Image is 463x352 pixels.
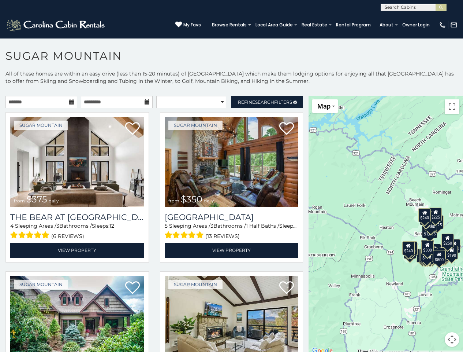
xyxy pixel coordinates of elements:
[448,239,460,253] div: $155
[205,231,240,241] span: (13 reviews)
[402,241,415,255] div: $240
[165,117,299,207] img: Grouse Moor Lodge
[10,222,144,241] div: Sleeping Areas / Bathrooms / Sleeps:
[10,212,144,222] a: The Bear At [GEOGRAPHIC_DATA]
[168,198,179,203] span: from
[165,212,299,222] a: [GEOGRAPHIC_DATA]
[425,217,437,231] div: $350
[433,250,445,264] div: $500
[421,248,433,262] div: $175
[208,20,250,30] a: Browse Rentals
[165,223,168,229] span: 5
[255,99,274,105] span: Search
[445,332,459,347] button: Map camera controls
[26,194,47,205] span: $375
[431,215,444,229] div: $125
[51,231,84,241] span: (6 reviews)
[312,99,338,113] button: Change map style
[125,280,140,296] a: Add to favorites
[204,198,214,203] span: daily
[238,99,292,105] span: Refine Filters
[399,20,433,30] a: Owner Login
[14,280,68,289] a: Sugar Mountain
[418,208,431,222] div: $240
[10,212,144,222] h3: The Bear At Sugar Mountain
[417,248,429,262] div: $375
[14,121,68,130] a: Sugar Mountain
[445,99,459,114] button: Toggle fullscreen view
[10,117,144,207] a: The Bear At Sugar Mountain from $375 daily
[419,249,432,263] div: $155
[279,121,294,137] a: Add to favorites
[14,198,25,203] span: from
[165,117,299,207] a: Grouse Moor Lodge from $350 daily
[246,223,279,229] span: 1 Half Baths /
[5,18,107,32] img: White-1-2.png
[210,223,213,229] span: 3
[56,223,59,229] span: 3
[181,194,202,205] span: $350
[439,21,446,29] img: phone-regular-white.png
[168,121,223,130] a: Sugar Mountain
[165,222,299,241] div: Sleeping Areas / Bathrooms / Sleeps:
[125,121,140,137] a: Add to favorites
[421,240,433,254] div: $190
[441,233,454,247] div: $250
[231,96,303,108] a: RefineSearchFilters
[165,212,299,222] h3: Grouse Moor Lodge
[429,208,442,221] div: $225
[404,245,417,258] div: $355
[175,21,201,29] a: My Favs
[10,117,144,207] img: The Bear At Sugar Mountain
[437,248,449,262] div: $195
[376,20,397,30] a: About
[445,245,458,259] div: $190
[279,280,294,296] a: Add to favorites
[421,240,434,254] div: $300
[450,21,458,29] img: mail-regular-white.png
[10,243,144,258] a: View Property
[420,211,432,225] div: $170
[10,223,14,229] span: 4
[317,102,331,110] span: Map
[422,224,437,238] div: $1,095
[424,249,436,263] div: $350
[332,20,374,30] a: Rental Program
[297,223,302,229] span: 12
[49,198,59,203] span: daily
[298,20,331,30] a: Real Estate
[168,280,223,289] a: Sugar Mountain
[429,244,441,258] div: $200
[183,22,201,28] span: My Favs
[109,223,114,229] span: 12
[252,20,296,30] a: Local Area Guide
[165,243,299,258] a: View Property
